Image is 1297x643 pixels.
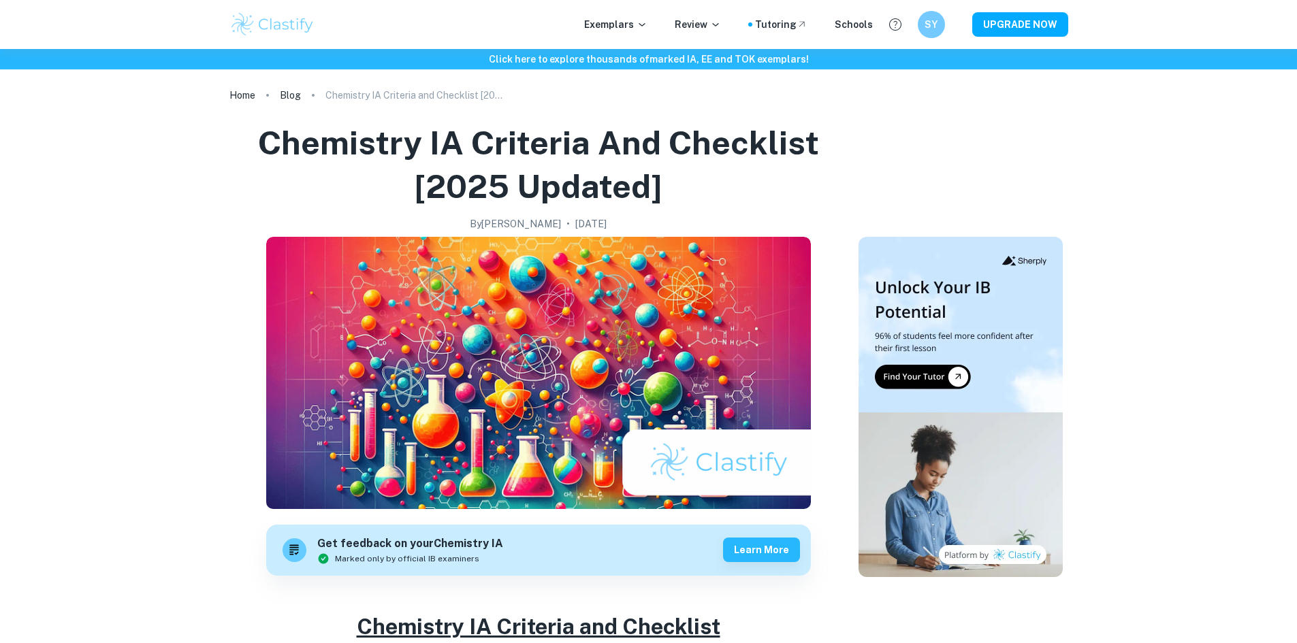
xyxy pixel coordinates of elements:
p: Chemistry IA Criteria and Checklist [2025 updated] [325,88,502,103]
h6: SY [923,17,939,32]
button: UPGRADE NOW [972,12,1068,37]
a: Blog [280,86,301,105]
button: Learn more [723,538,800,562]
h2: By [PERSON_NAME] [470,216,561,231]
h6: Click here to explore thousands of marked IA, EE and TOK exemplars ! [3,52,1294,67]
img: Chemistry IA Criteria and Checklist [2025 updated] cover image [266,237,811,509]
button: SY [918,11,945,38]
button: Help and Feedback [884,13,907,36]
a: Schools [835,17,873,32]
a: Tutoring [755,17,807,32]
p: Review [675,17,721,32]
a: Get feedback on yourChemistry IAMarked only by official IB examinersLearn more [266,525,811,576]
p: • [566,216,570,231]
p: Exemplars [584,17,647,32]
h1: Chemistry IA Criteria and Checklist [2025 updated] [235,121,842,208]
a: Home [229,86,255,105]
u: Chemistry IA Criteria and Checklist [357,614,720,639]
h2: [DATE] [575,216,607,231]
img: Clastify logo [229,11,316,38]
span: Marked only by official IB examiners [335,553,479,565]
h6: Get feedback on your Chemistry IA [317,535,503,553]
img: Thumbnail [859,237,1063,577]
